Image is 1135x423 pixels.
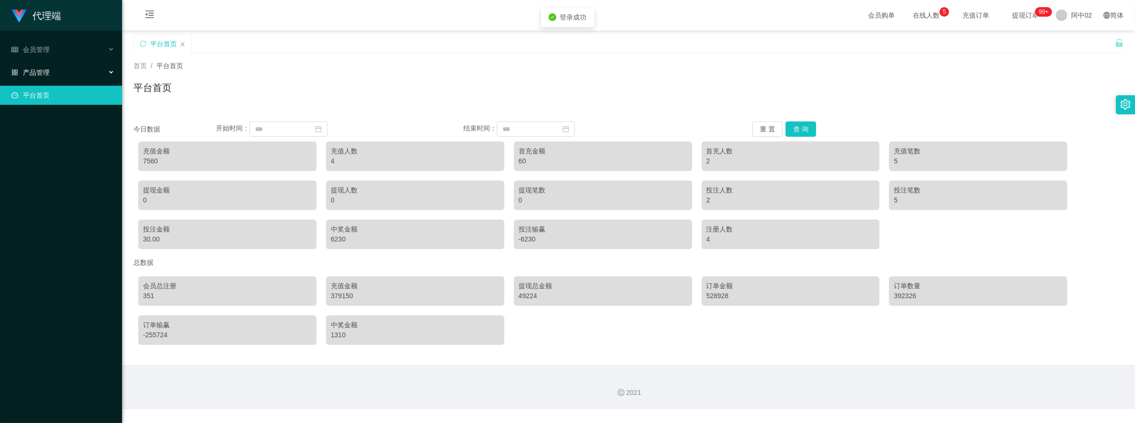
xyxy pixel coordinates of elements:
[519,224,687,234] div: 投注输赢
[11,10,27,23] img: logo.9652507e.png
[11,46,18,53] i: 图标： table
[519,281,687,291] div: 提现总金额
[786,121,816,137] button: 查 询
[549,13,556,21] i: 图标：check-circle
[894,195,1063,205] div: 5
[1115,39,1124,47] i: 图标： 解锁
[331,195,500,205] div: 0
[626,389,641,396] font: 2021
[1110,11,1124,19] font: 简体
[913,11,940,19] font: 在线人数
[706,224,875,234] div: 注册人数
[331,185,500,195] div: 提现人数
[962,11,989,19] font: 充值订单
[133,81,172,95] h1: 平台首页
[1035,7,1052,17] sup: 1208
[894,146,1063,156] div: 充值笔数
[11,69,18,76] i: 图标： AppStore-O
[143,291,312,301] div: 351
[23,46,50,53] font: 会员管理
[706,195,875,205] div: 2
[331,224,500,234] div: 中奖金额
[618,389,624,396] i: 图标： 版权所有
[519,185,687,195] div: 提现笔数
[216,125,249,132] span: 开始时间：
[706,185,875,195] div: 投注人数
[894,291,1063,301] div: 392326
[1012,11,1039,19] font: 提现订单
[143,146,312,156] div: 充值金额
[180,41,185,47] i: 图标： 关闭
[1104,12,1110,19] i: 图标： global
[156,62,183,70] span: 平台首页
[143,330,312,340] div: -255724
[560,13,587,21] span: 登录成功
[143,234,312,244] div: 30.00
[150,35,177,53] div: 平台首页
[519,195,687,205] div: 0
[133,124,216,134] div: 今日数据
[706,146,875,156] div: 首充人数
[463,125,497,132] span: 结束时间：
[940,7,949,17] sup: 5
[331,330,500,340] div: 1310
[706,291,875,301] div: 528928
[133,254,1124,272] div: 总数据
[23,69,50,76] font: 产品管理
[140,40,146,47] i: 图标： 同步
[32,0,61,31] h1: 代理端
[143,185,312,195] div: 提现金额
[143,224,312,234] div: 投注金额
[1120,99,1131,110] i: 图标： 设置
[706,156,875,166] div: 2
[752,121,783,137] button: 重 置
[331,156,500,166] div: 4
[519,146,687,156] div: 首充金额
[143,195,312,205] div: 0
[894,281,1063,291] div: 订单数量
[143,281,312,291] div: 会员总注册
[943,7,946,17] p: 5
[143,320,312,330] div: 订单输赢
[331,281,500,291] div: 充值金额
[331,146,500,156] div: 充值人数
[706,234,875,244] div: 4
[331,291,500,301] div: 379150
[894,156,1063,166] div: 5
[143,156,312,166] div: 7560
[151,62,153,70] span: /
[331,234,500,244] div: 6230
[519,156,687,166] div: 60
[331,320,500,330] div: 中奖金额
[562,126,569,132] i: 图标： 日历
[133,0,166,31] i: 图标： menu-fold
[11,11,61,19] a: 代理端
[519,234,687,244] div: -6230
[133,62,147,70] span: 首页
[11,86,114,105] a: 图标： 仪表板平台首页
[894,185,1063,195] div: 投注笔数
[519,291,687,301] div: 49224
[315,126,322,132] i: 图标： 日历
[706,281,875,291] div: 订单金额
